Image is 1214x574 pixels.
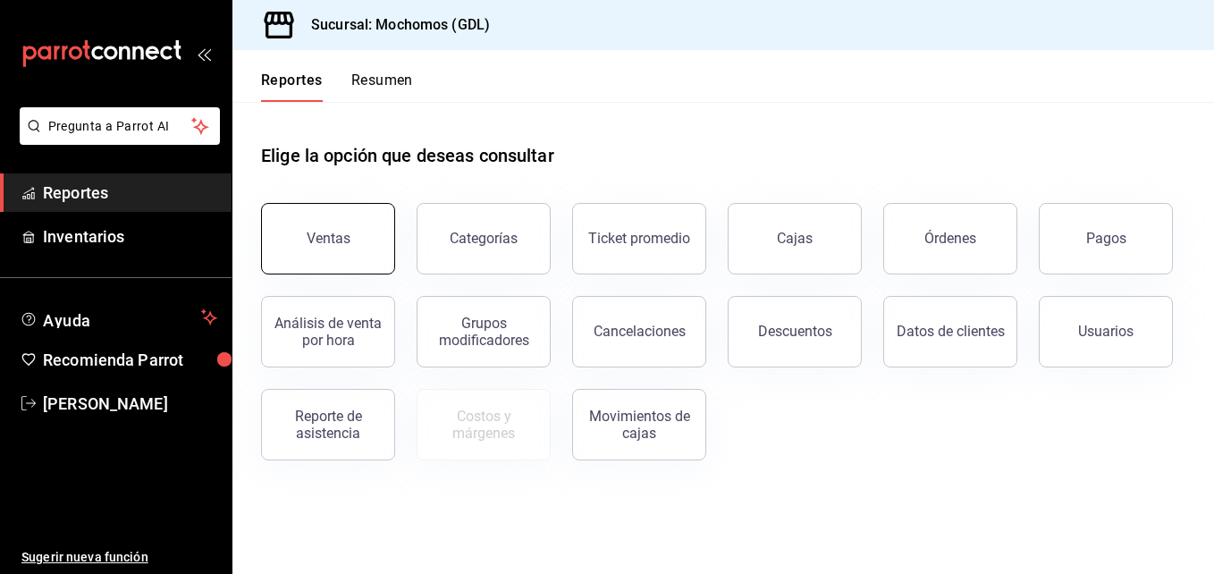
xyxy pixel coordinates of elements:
span: Reportes [43,181,217,205]
span: Pregunta a Parrot AI [48,117,192,136]
h1: Elige la opción que deseas consultar [261,142,554,169]
button: Movimientos de cajas [572,389,706,460]
button: Análisis de venta por hora [261,296,395,367]
span: [PERSON_NAME] [43,392,217,416]
div: Datos de clientes [897,323,1005,340]
button: Descuentos [728,296,862,367]
button: Órdenes [883,203,1017,274]
div: navigation tabs [261,72,413,102]
div: Cajas [777,228,814,249]
span: Ayuda [43,307,194,328]
button: open_drawer_menu [197,46,211,61]
div: Grupos modificadores [428,315,539,349]
span: Recomienda Parrot [43,348,217,372]
button: Datos de clientes [883,296,1017,367]
button: Contrata inventarios para ver este reporte [417,389,551,460]
a: Cajas [728,203,862,274]
button: Pagos [1039,203,1173,274]
span: Inventarios [43,224,217,249]
div: Categorías [450,230,518,247]
button: Cancelaciones [572,296,706,367]
div: Costos y márgenes [428,408,539,442]
button: Reportes [261,72,323,102]
div: Movimientos de cajas [584,408,695,442]
a: Pregunta a Parrot AI [13,130,220,148]
button: Ventas [261,203,395,274]
div: Usuarios [1078,323,1134,340]
div: Descuentos [758,323,832,340]
div: Reporte de asistencia [273,408,384,442]
button: Grupos modificadores [417,296,551,367]
div: Órdenes [924,230,976,247]
button: Categorías [417,203,551,274]
div: Análisis de venta por hora [273,315,384,349]
div: Ventas [307,230,350,247]
button: Pregunta a Parrot AI [20,107,220,145]
button: Reporte de asistencia [261,389,395,460]
button: Ticket promedio [572,203,706,274]
div: Pagos [1086,230,1126,247]
div: Cancelaciones [594,323,686,340]
button: Usuarios [1039,296,1173,367]
div: Ticket promedio [588,230,690,247]
h3: Sucursal: Mochomos (GDL) [297,14,490,36]
button: Resumen [351,72,413,102]
span: Sugerir nueva función [21,548,217,567]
